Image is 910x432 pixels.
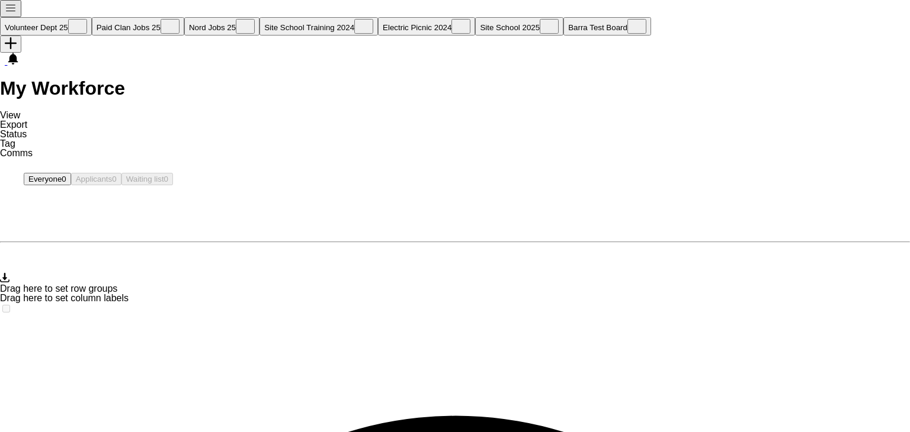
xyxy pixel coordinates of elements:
[121,173,173,185] button: Waiting list0
[563,17,651,36] button: Barra Test Board
[475,17,563,36] button: Site School 2025
[164,175,168,183] span: 0
[378,17,475,36] button: Electric Picnic 2024
[112,175,116,183] span: 0
[71,173,121,185] button: Applicants0
[184,17,259,36] button: Nord Jobs 25
[259,17,378,36] button: Site School Training 2024
[2,305,10,312] input: Column with Header Selection
[62,175,66,183] span: 0
[24,173,71,185] button: Everyone0
[92,17,184,36] button: Paid Clan Jobs 25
